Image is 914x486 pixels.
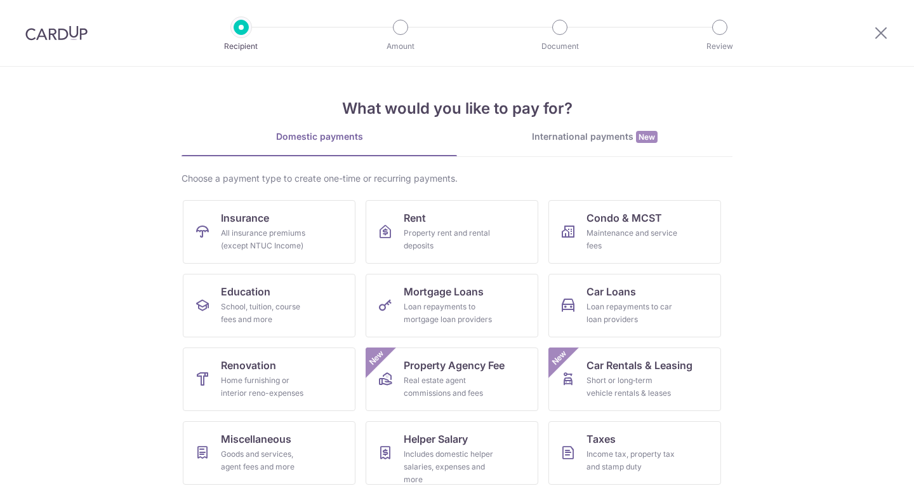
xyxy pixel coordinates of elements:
[183,200,355,264] a: InsuranceAll insurance premiums (except NTUC Income)
[183,348,355,411] a: RenovationHome furnishing or interior reno-expenses
[404,358,505,373] span: Property Agency Fee
[182,172,732,185] div: Choose a payment type to create one-time or recurring payments.
[636,131,658,143] span: New
[366,421,538,485] a: Helper SalaryIncludes domestic helper salaries, expenses and more
[586,227,678,252] div: Maintenance and service fees
[194,40,288,53] p: Recipient
[25,25,88,41] img: CardUp
[221,300,312,326] div: School, tuition, course fees and more
[404,284,484,299] span: Mortgage Loans
[404,431,468,447] span: Helper Salary
[586,300,678,326] div: Loan repayments to car loan providers
[586,358,692,373] span: Car Rentals & Leasing
[182,130,457,143] div: Domestic payments
[586,210,662,226] span: Condo & MCST
[586,431,616,447] span: Taxes
[404,448,495,486] div: Includes domestic helper salaries, expenses and more
[183,274,355,337] a: EducationSchool, tuition, course fees and more
[404,374,495,400] div: Real estate agent commissions and fees
[548,421,721,485] a: TaxesIncome tax, property tax and stamp duty
[221,284,270,299] span: Education
[221,227,312,252] div: All insurance premiums (except NTUC Income)
[586,448,678,473] div: Income tax, property tax and stamp duty
[548,274,721,337] a: Car LoansLoan repayments to car loan providers
[366,348,387,368] span: New
[366,274,538,337] a: Mortgage LoansLoan repayments to mortgage loan providers
[354,40,447,53] p: Amount
[586,284,636,299] span: Car Loans
[221,358,276,373] span: Renovation
[221,448,312,473] div: Goods and services, agent fees and more
[673,40,767,53] p: Review
[548,348,721,411] a: Car Rentals & LeasingShort or long‑term vehicle rentals & leasesNew
[182,97,732,120] h4: What would you like to pay for?
[221,374,312,400] div: Home furnishing or interior reno-expenses
[457,130,732,144] div: International payments
[404,300,495,326] div: Loan repayments to mortgage loan providers
[513,40,607,53] p: Document
[366,348,538,411] a: Property Agency FeeReal estate agent commissions and feesNew
[548,200,721,264] a: Condo & MCSTMaintenance and service fees
[404,210,426,226] span: Rent
[404,227,495,252] div: Property rent and rental deposits
[183,421,355,485] a: MiscellaneousGoods and services, agent fees and more
[366,200,538,264] a: RentProperty rent and rental deposits
[221,431,291,447] span: Miscellaneous
[549,348,570,368] span: New
[586,374,678,400] div: Short or long‑term vehicle rentals & leases
[221,210,269,226] span: Insurance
